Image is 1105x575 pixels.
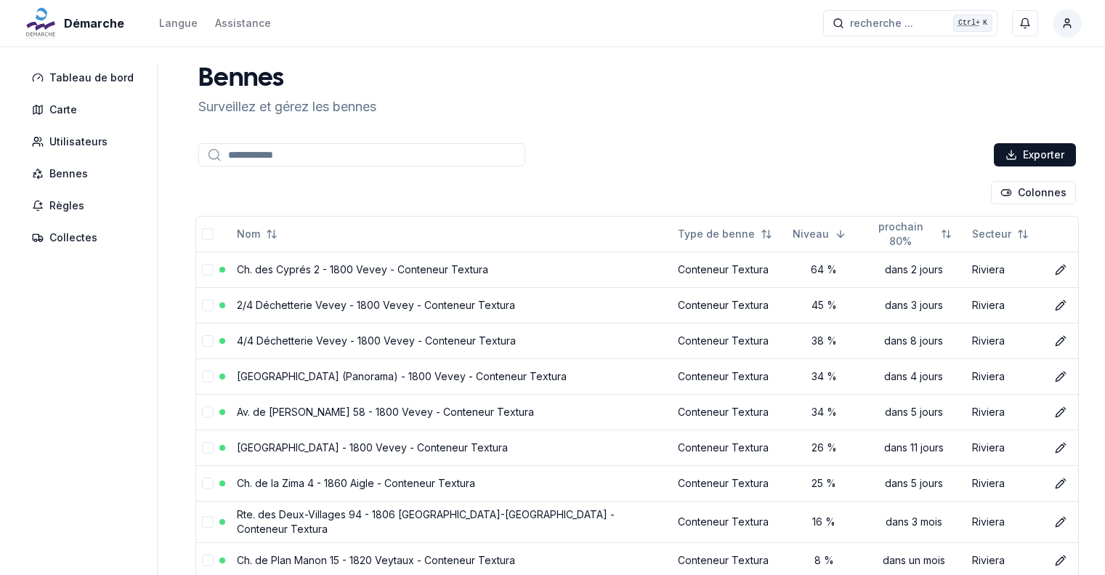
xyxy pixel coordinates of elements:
div: 34 % [793,405,855,419]
td: Conteneur Textura [672,287,787,323]
span: Type de benne [678,227,755,241]
button: select-row [202,406,214,418]
span: Règles [49,198,84,213]
span: Carte [49,102,77,117]
span: Secteur [972,227,1011,241]
a: 4/4 Déchetterie Vevey - 1800 Vevey - Conteneur Textura [237,334,516,347]
td: Riviera [966,323,1043,358]
button: select-row [202,516,214,528]
div: 8 % [793,553,855,568]
button: Exporter [994,143,1076,166]
div: 25 % [793,476,855,491]
td: Conteneur Textura [672,358,787,394]
div: 45 % [793,298,855,313]
span: Nom [237,227,260,241]
a: Collectes [23,225,148,251]
button: Not sorted. Click to sort ascending. [858,222,960,246]
button: select-row [202,442,214,454]
div: dans 5 jours [867,476,960,491]
td: Conteneur Textura [672,465,787,501]
a: Av. de [PERSON_NAME] 58 - 1800 Vevey - Conteneur Textura [237,406,534,418]
a: Utilisateurs [23,129,148,155]
button: select-row [202,264,214,276]
div: Langue [159,16,198,31]
div: dans 5 jours [867,405,960,419]
span: prochain 80% [867,220,935,249]
td: Riviera [966,252,1043,287]
a: Assistance [215,15,271,32]
button: Not sorted. Click to sort ascending. [963,222,1037,246]
h1: Bennes [198,65,376,94]
button: recherche ...Ctrl+K [823,10,997,36]
button: Langue [159,15,198,32]
button: select-row [202,299,214,311]
td: Riviera [966,430,1043,465]
a: [GEOGRAPHIC_DATA] - 1800 Vevey - Conteneur Textura [237,441,508,454]
button: select-row [202,335,214,347]
button: select-row [202,555,214,566]
div: 38 % [793,334,855,348]
a: Ch. de la Zima 4 - 1860 Aigle - Conteneur Textura [237,477,475,489]
a: Tableau de bord [23,65,148,91]
div: dans 4 jours [867,369,960,384]
div: dans 2 jours [867,262,960,277]
div: 16 % [793,515,855,529]
td: Riviera [966,287,1043,323]
td: Riviera [966,501,1043,542]
td: Conteneur Textura [672,252,787,287]
span: Tableau de bord [49,71,134,85]
a: 2/4 Déchetterie Vevey - 1800 Vevey - Conteneur Textura [237,299,515,311]
td: Conteneur Textura [672,501,787,542]
p: Surveillez et gérez les bennes [198,97,376,117]
span: Collectes [49,230,97,245]
a: Bennes [23,161,148,187]
div: dans un mois [867,553,960,568]
button: Sorted descending. Click to sort ascending. [784,222,855,246]
div: dans 11 jours [867,441,960,455]
img: Démarche Logo [23,6,58,41]
td: Conteneur Textura [672,394,787,430]
a: [GEOGRAPHIC_DATA] (Panorama) - 1800 Vevey - Conteneur Textura [237,370,567,382]
button: select-row [202,371,214,382]
a: Démarche [23,15,130,32]
button: Not sorted. Click to sort ascending. [228,222,286,246]
td: Conteneur Textura [672,323,787,358]
div: 64 % [793,262,855,277]
td: Riviera [966,358,1043,394]
span: Niveau [793,227,829,241]
td: Conteneur Textura [672,430,787,465]
a: Règles [23,193,148,219]
span: recherche ... [850,16,913,31]
button: Cocher les colonnes [991,181,1076,204]
a: Ch. de Plan Manon 15 - 1820 Veytaux - Conteneur Textura [237,554,515,566]
a: Carte [23,97,148,123]
span: Démarche [64,15,124,32]
td: Riviera [966,394,1043,430]
a: Ch. des Cyprés 2 - 1800 Vevey - Conteneur Textura [237,263,488,276]
span: Utilisateurs [49,134,108,149]
a: Rte. des Deux-Villages 94 - 1806 [GEOGRAPHIC_DATA]-[GEOGRAPHIC_DATA] - Conteneur Textura [237,508,615,535]
div: dans 8 jours [867,334,960,348]
button: select-all [202,228,214,240]
div: 26 % [793,441,855,455]
div: dans 3 jours [867,298,960,313]
div: 34 % [793,369,855,384]
button: select-row [202,478,214,489]
span: Bennes [49,166,88,181]
td: Riviera [966,465,1043,501]
div: dans 3 mois [867,515,960,529]
button: Not sorted. Click to sort ascending. [669,222,781,246]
